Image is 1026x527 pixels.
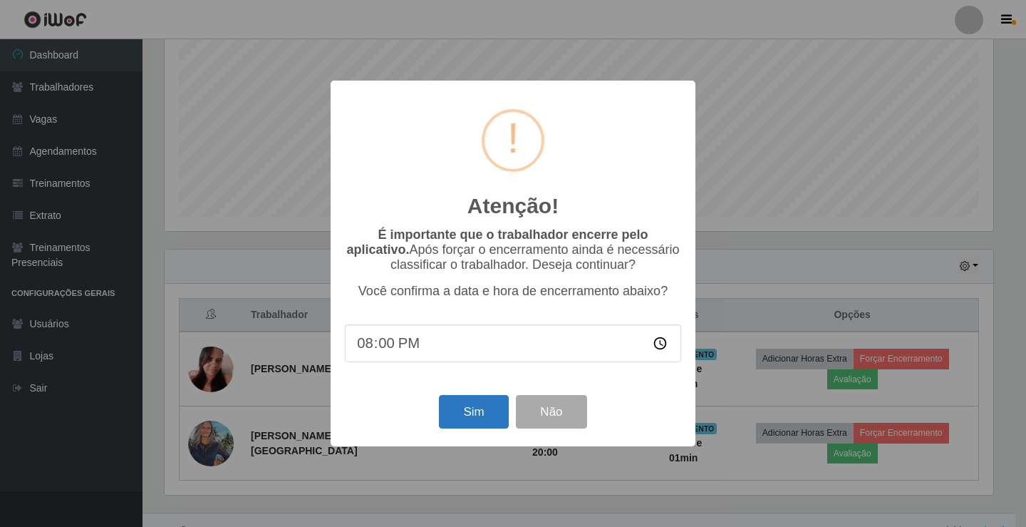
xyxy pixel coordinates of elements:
[467,193,559,219] h2: Atenção!
[439,395,508,429] button: Sim
[345,227,681,272] p: Após forçar o encerramento ainda é necessário classificar o trabalhador. Deseja continuar?
[345,284,681,299] p: Você confirma a data e hora de encerramento abaixo?
[516,395,586,429] button: Não
[346,227,648,257] b: É importante que o trabalhador encerre pelo aplicativo.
